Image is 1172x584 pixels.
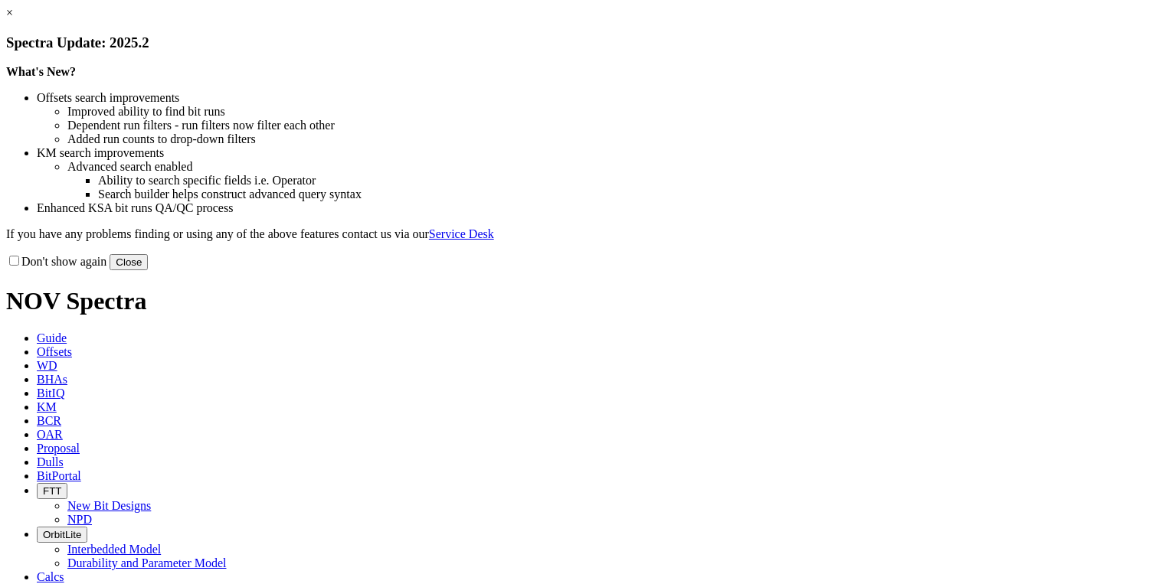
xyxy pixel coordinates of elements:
[67,556,227,569] a: Durability and Parameter Model
[67,513,92,526] a: NPD
[37,359,57,372] span: WD
[98,174,1166,188] li: Ability to search specific fields i.e. Operator
[429,227,494,240] a: Service Desk
[67,105,1166,119] li: Improved ability to find bit runs
[37,146,1166,160] li: KM search improvements
[9,256,19,266] input: Don't show again
[43,485,61,497] span: FTT
[37,201,1166,215] li: Enhanced KSA bit runs QA/QC process
[67,499,151,512] a: New Bit Designs
[6,65,76,78] strong: What's New?
[110,254,148,270] button: Close
[6,227,1166,241] p: If you have any problems finding or using any of the above features contact us via our
[6,255,106,268] label: Don't show again
[37,455,64,468] span: Dulls
[37,331,67,344] span: Guide
[37,373,67,386] span: BHAs
[6,6,13,19] a: ×
[43,529,81,540] span: OrbitLite
[67,543,161,556] a: Interbedded Model
[37,442,80,455] span: Proposal
[37,400,57,413] span: KM
[37,469,81,482] span: BitPortal
[37,91,1166,105] li: Offsets search improvements
[6,287,1166,315] h1: NOV Spectra
[6,34,1166,51] h3: Spectra Update: 2025.2
[37,414,61,427] span: BCR
[67,160,1166,174] li: Advanced search enabled
[67,119,1166,132] li: Dependent run filters - run filters now filter each other
[98,188,1166,201] li: Search builder helps construct advanced query syntax
[37,387,64,400] span: BitIQ
[37,428,63,441] span: OAR
[37,345,72,358] span: Offsets
[37,570,64,583] span: Calcs
[67,132,1166,146] li: Added run counts to drop-down filters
